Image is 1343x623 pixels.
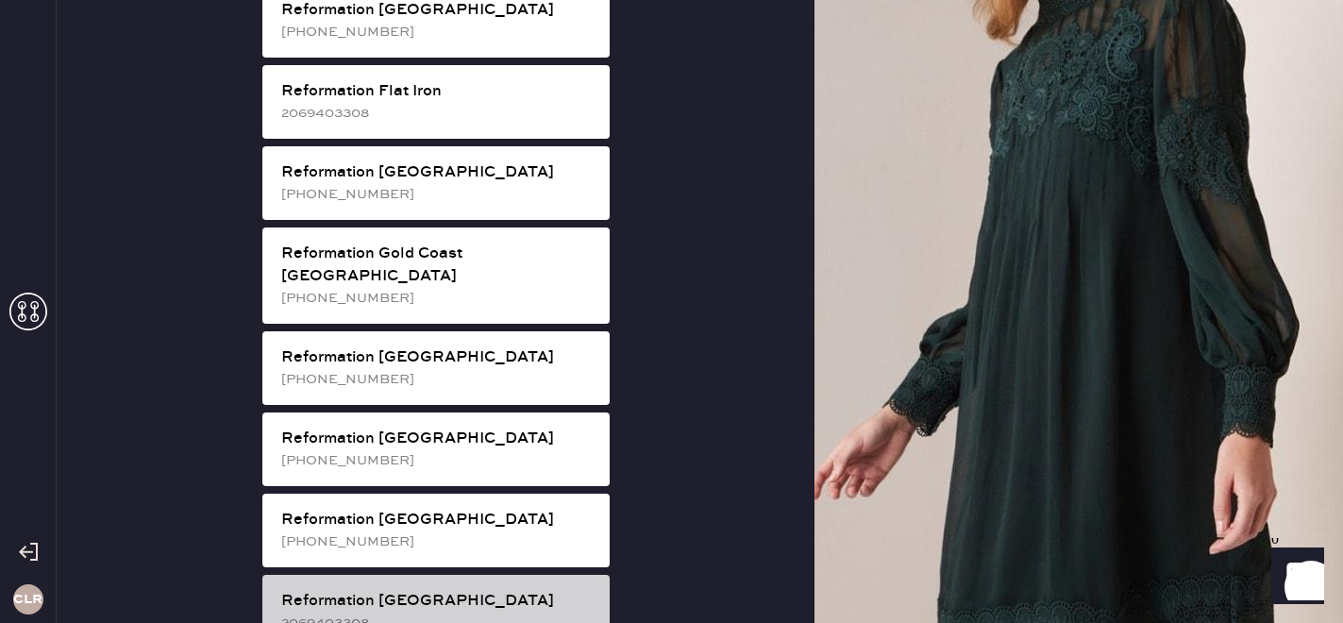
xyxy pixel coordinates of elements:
div: Reformation [GEOGRAPHIC_DATA] [281,509,595,531]
div: [PHONE_NUMBER] [281,288,595,309]
div: Reformation [GEOGRAPHIC_DATA] [281,590,595,613]
div: [PHONE_NUMBER] [281,531,595,552]
div: Reformation [GEOGRAPHIC_DATA] [281,346,595,369]
div: [PHONE_NUMBER] [281,369,595,390]
iframe: Front Chat [1253,538,1335,619]
h3: CLR [13,593,42,606]
div: Reformation Gold Coast [GEOGRAPHIC_DATA] [281,243,595,288]
div: Reformation Flat Iron [281,80,595,103]
div: [PHONE_NUMBER] [281,450,595,471]
div: 2069403308 [281,103,595,124]
div: [PHONE_NUMBER] [281,22,595,42]
div: [PHONE_NUMBER] [281,184,595,205]
div: Reformation [GEOGRAPHIC_DATA] [281,161,595,184]
div: Reformation [GEOGRAPHIC_DATA] [281,428,595,450]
